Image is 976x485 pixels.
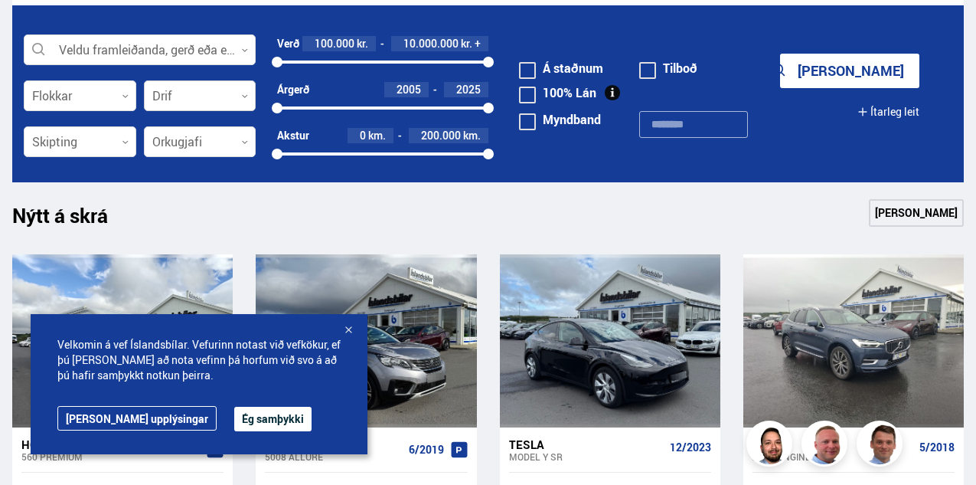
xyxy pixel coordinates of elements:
span: kr. [357,38,368,50]
span: + [475,38,481,50]
span: 5/2018 [919,441,955,454]
span: 5/2018 [165,444,200,456]
a: [PERSON_NAME] upplýsingar [57,406,217,431]
button: Ég samþykki [234,407,312,431]
button: Ítarleg leit [857,95,919,129]
div: Model Y SR [509,451,664,462]
span: 2005 [397,82,421,97]
span: km. [463,129,481,142]
div: Akstur [277,129,309,142]
span: Velkomin á vef Íslandsbílar. Vefurinn notast við vefkökur, ef þú [PERSON_NAME] að nota vefinn þá ... [57,337,341,383]
div: Hobby [21,437,158,451]
label: Á staðnum [519,62,603,74]
span: 2025 [456,82,481,97]
div: 560 PREMIUM [21,451,158,462]
button: Open LiveChat chat widget [12,6,58,52]
label: 100% Lán [519,87,596,99]
div: Árgerð [277,84,309,96]
div: Tesla [509,437,664,451]
span: 12/2023 [670,441,711,454]
label: Tilboð [639,62,697,74]
img: siFngHWaQ9KaOqBr.png [804,423,850,469]
span: kr. [461,38,472,50]
img: FbJEzSuNWCJXmdc-.webp [859,423,905,469]
div: 5008 ALLURE [265,451,402,462]
div: Verð [277,38,299,50]
span: 10.000.000 [403,36,459,51]
img: nhp88E3Fdnt1Opn2.png [749,423,795,469]
span: 100.000 [315,36,354,51]
label: Myndband [519,113,601,126]
span: 6/2019 [409,444,444,456]
button: [PERSON_NAME] [780,54,919,88]
span: 200.000 [421,128,461,143]
span: 0 [360,128,366,143]
span: km. [368,129,386,142]
a: [PERSON_NAME] [869,199,964,227]
h1: Nýtt á skrá [12,204,135,236]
